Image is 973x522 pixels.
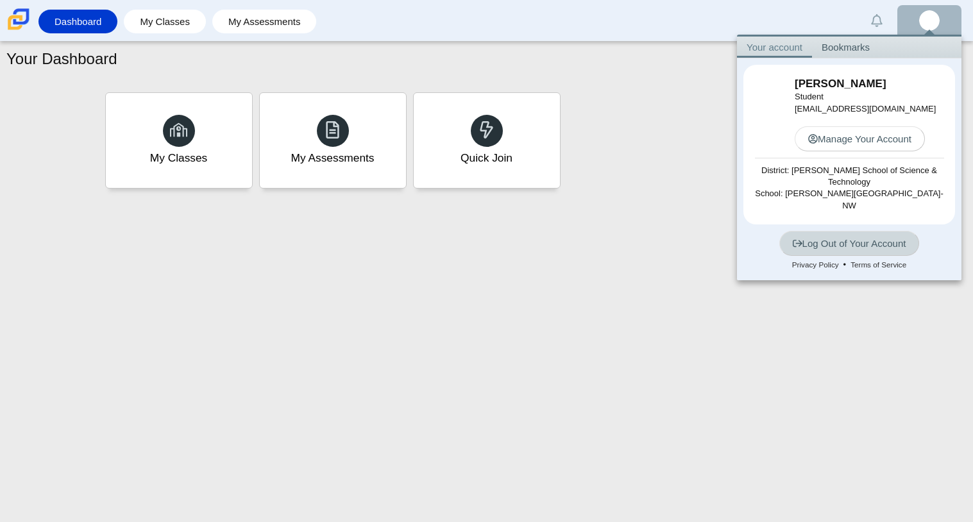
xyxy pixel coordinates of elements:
a: My Classes [105,92,253,189]
h3: [PERSON_NAME] [795,76,949,92]
a: zukira.jones.hPSaYa [897,5,961,36]
div: School: [PERSON_NAME][GEOGRAPHIC_DATA]-NW [750,188,949,211]
div: [EMAIL_ADDRESS][DOMAIN_NAME] [795,91,949,114]
a: Terms of Service [846,259,911,271]
div: Quick Join [461,150,512,166]
a: Quick Join [413,92,561,189]
div: My Assessments [291,150,375,166]
img: Carmen School of Science & Technology [5,6,32,33]
a: Carmen School of Science & Technology [5,24,32,35]
h1: Your Dashboard [6,48,117,70]
a: Privacy Policy [788,259,843,271]
a: Manage Your Account [795,126,925,151]
a: Alerts [863,6,891,35]
div: My Classes [150,150,208,166]
span: Student [795,92,824,101]
a: Bookmarks [812,37,879,58]
a: Dashboard [45,10,111,33]
img: zukira.jones.hPSaYa [919,10,940,31]
img: zukira.jones.hPSaYa [750,78,788,116]
div: • [743,256,955,274]
a: Your account [737,37,812,58]
div: District: [PERSON_NAME] School of Science & Technology [750,165,949,188]
a: Log Out of Your Account [779,231,920,256]
a: My Assessments [259,92,407,189]
a: My Classes [130,10,199,33]
a: My Assessments [219,10,310,33]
